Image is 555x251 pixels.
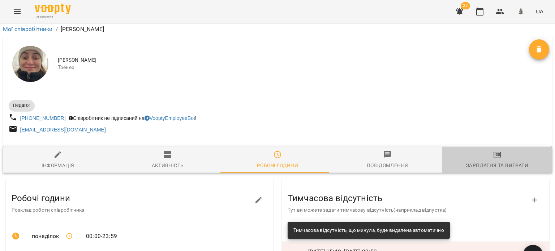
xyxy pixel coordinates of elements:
span: UA [536,8,543,15]
nav: breadcrumb [3,25,552,34]
img: 8c829e5ebed639b137191ac75f1a07db.png [516,7,526,17]
div: Робочі години [257,161,298,170]
div: Повідомлення [367,161,408,170]
p: Розклад роботи співробітника [12,207,256,214]
p: [PERSON_NAME] [61,25,104,34]
div: Інформація [42,161,74,170]
p: Тут ви можете задати тимчасову відсутність(наприклад відпустка) [288,207,532,214]
button: Видалити [529,39,549,60]
a: Мої співробітники [3,26,53,33]
img: Чайкіна Юлія [12,46,48,82]
a: [EMAIL_ADDRESS][DOMAIN_NAME] [20,127,106,133]
span: Тренер [58,64,529,71]
div: Зарплатня та Витрати [466,161,528,170]
h3: Тимчасова відсутність [288,194,532,203]
button: Menu [9,3,26,20]
span: понеділок [32,232,54,241]
span: 22 [461,2,470,9]
div: Тимчасова відсутність, що минула, буде видалена автоматично [293,224,444,237]
a: [PHONE_NUMBER] [20,115,66,121]
h3: Робочі години [12,194,256,203]
img: Voopty Logo [35,4,71,14]
a: VooptyEmployeeBot [145,115,195,121]
div: Співробітник не підписаний на ! [67,113,198,123]
span: 00:00 - 23:59 [86,232,117,241]
button: UA [533,5,546,18]
li: / [56,25,58,34]
span: Педагог [9,102,35,109]
div: Активність [152,161,184,170]
span: [PERSON_NAME] [58,57,529,64]
span: For Business [35,15,71,20]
